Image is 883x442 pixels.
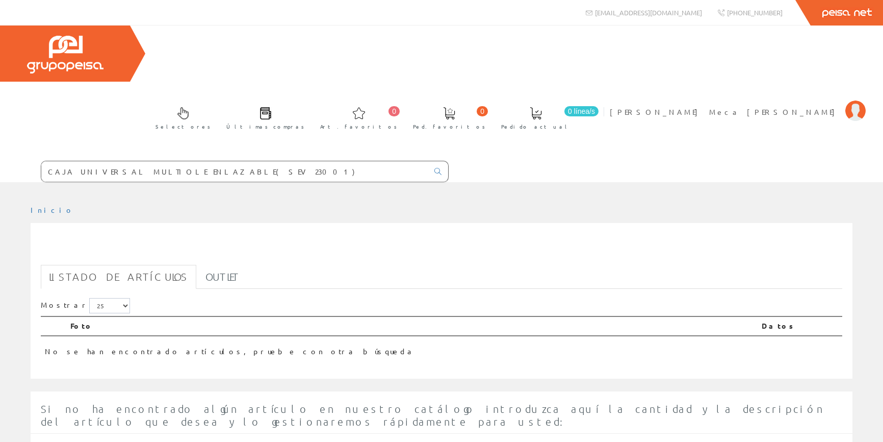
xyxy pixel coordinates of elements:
[89,298,130,313] select: Mostrar
[226,121,304,132] span: Últimas compras
[477,106,488,116] span: 0
[320,121,397,132] span: Art. favoritos
[413,121,485,132] span: Ped. favoritos
[727,8,783,17] span: [PHONE_NUMBER]
[27,36,103,73] img: Grupo Peisa
[41,336,758,361] td: No se han encontrado artículos, pruebe con otra búsqueda
[41,298,130,313] label: Mostrar
[41,161,428,182] input: Buscar ...
[155,121,211,132] span: Selectores
[197,265,248,289] a: Outlet
[758,316,842,336] th: Datos
[41,239,842,260] h1: CAJA UNIVERSAL MULTIOLE ENLAZABLE( SEV 23001)
[610,99,866,108] a: [PERSON_NAME] Meca [PERSON_NAME]
[145,99,216,136] a: Selectores
[564,106,599,116] span: 0 línea/s
[595,8,702,17] span: [EMAIL_ADDRESS][DOMAIN_NAME]
[216,99,309,136] a: Últimas compras
[41,265,196,289] a: Listado de artículos
[31,205,74,214] a: Inicio
[501,121,570,132] span: Pedido actual
[41,403,824,428] span: Si no ha encontrado algún artículo en nuestro catálogo introduzca aquí la cantidad y la descripci...
[66,316,758,336] th: Foto
[388,106,400,116] span: 0
[610,107,840,117] span: [PERSON_NAME] Meca [PERSON_NAME]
